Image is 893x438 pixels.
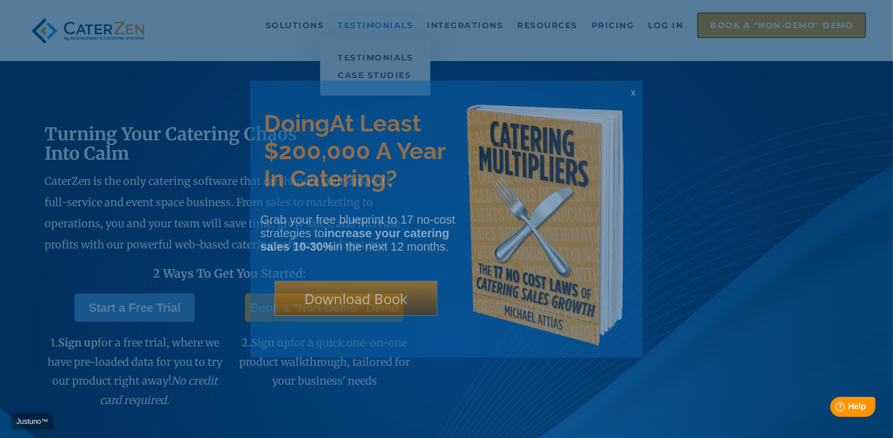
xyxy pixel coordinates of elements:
a: Justuno™ [12,414,53,429]
span: Doing [264,109,330,137]
span: Grab your free blueprint to 17 no-cost strategies to in the next 12 months. [260,213,455,253]
span: x [631,87,636,98]
span: At Least $200,000 A Year In Catering? [264,109,445,192]
strong: increase your catering sales 10-30% [260,227,449,253]
div: Download Book [274,281,437,316]
div: x [624,80,643,104]
iframe: Help widget launcher [789,392,880,425]
span: Download Book [304,289,408,308]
